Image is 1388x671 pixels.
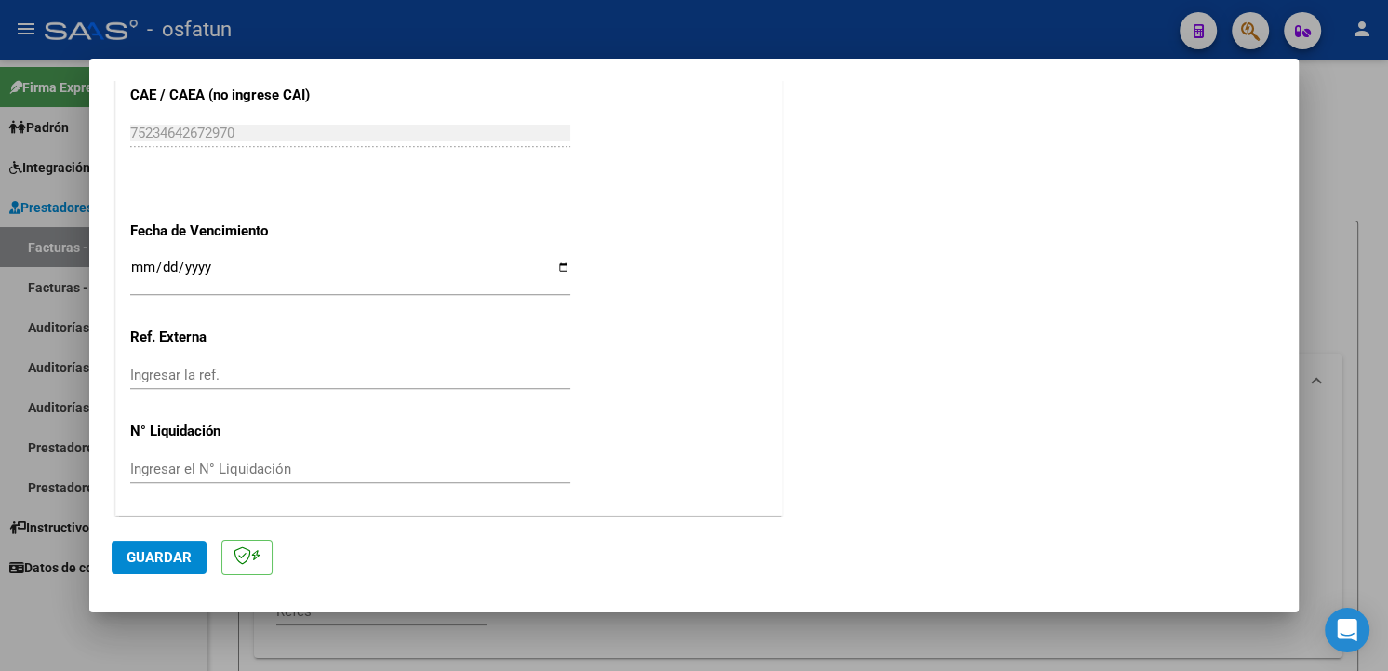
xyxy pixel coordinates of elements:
span: Guardar [127,549,192,566]
p: N° Liquidación [130,421,322,442]
p: Fecha de Vencimiento [130,221,322,242]
div: Open Intercom Messenger [1325,608,1369,652]
p: Ref. Externa [130,327,322,348]
p: CAE / CAEA (no ingrese CAI) [130,85,322,106]
button: Guardar [112,541,207,574]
